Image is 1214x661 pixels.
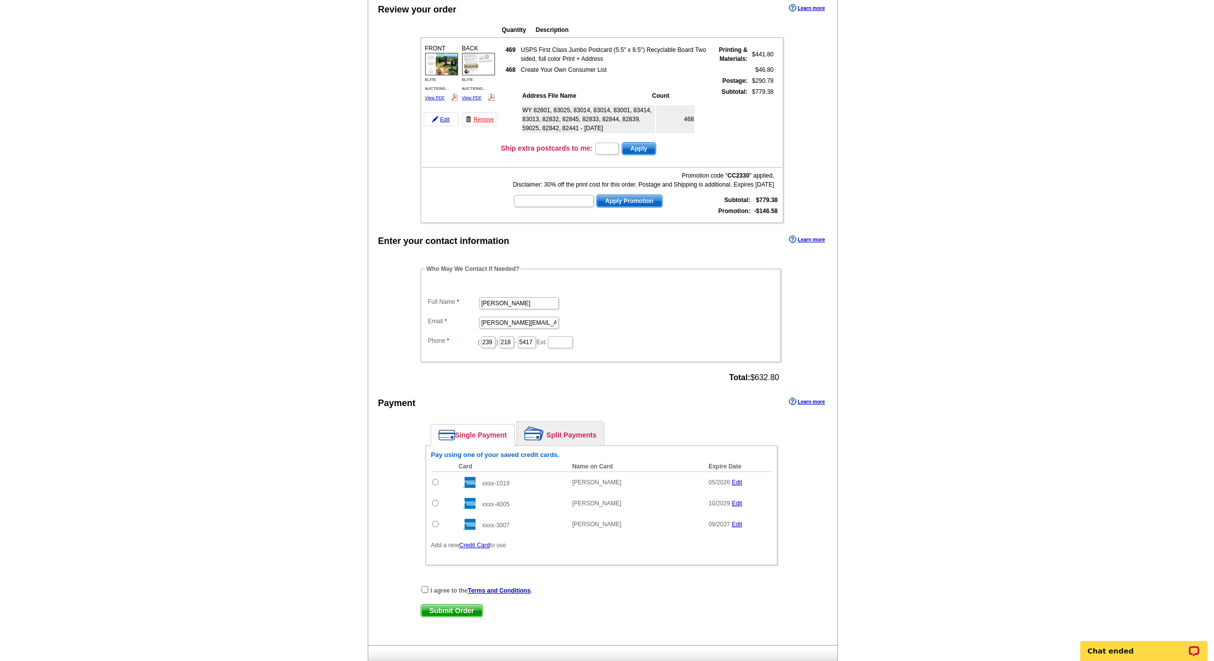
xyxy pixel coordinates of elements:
[722,77,747,84] strong: Postage:
[426,334,776,349] dd: ( ) - Ext.
[749,65,774,75] td: $46.80
[749,45,774,64] td: $441.80
[704,461,772,472] th: Expire Date
[461,42,496,104] div: BACK
[729,373,750,382] strong: Total:
[501,144,593,153] h3: Ship extra postcards to me:
[459,477,476,488] img: amex.gif
[709,479,730,486] span: 05/2026
[622,143,656,155] span: Apply
[426,264,520,273] legend: Who May We Contact If Needed?
[732,479,742,486] a: Edit
[431,587,532,594] strong: I agree to the .
[789,4,825,12] a: Learn more
[378,234,509,248] div: Enter your contact information
[535,25,718,35] th: Description
[524,427,544,441] img: split-payment.png
[729,373,779,382] span: $632.80
[756,197,777,204] strong: $779.38
[459,519,476,530] img: amex.gif
[513,171,774,189] div: Promotion code " " applied. Disclaimer: 30% off the print cost for this order. Postage and Shippi...
[505,66,515,73] strong: 468
[622,142,656,155] button: Apply
[596,195,663,208] button: Apply Promotion
[451,93,458,101] img: pdf_logo.png
[425,53,458,75] img: small-thumb.jpg
[378,397,416,410] div: Payment
[431,451,772,459] h6: Pay using one of your saved credit cards.
[567,461,704,472] th: Name on Card
[719,46,747,62] strong: Printing & Materials:
[520,45,709,64] td: USPS First Class Jumbo Postcard (5.5" x 8.5") Recyclable Board Two sided, full color Print + Address
[732,500,742,507] a: Edit
[462,53,495,75] img: small-thumb.jpg
[789,235,825,243] a: Learn more
[431,541,772,550] p: Add a new to use
[378,3,457,16] div: Review your order
[517,422,604,445] a: Split Payments
[749,87,774,139] td: $779.38
[424,42,460,104] div: FRONT
[428,336,478,345] label: Phone
[656,105,695,133] td: 468
[462,77,486,91] span: ELITE AUCTIONS...
[749,76,774,86] td: $290.78
[463,112,497,126] a: Remove
[754,208,777,215] strong: -$146.58
[719,208,750,215] strong: Promotion:
[421,605,483,617] span: Submit Order
[482,480,509,487] span: xxxx-1019
[468,587,531,594] a: Terms and Conditions
[572,500,622,507] span: [PERSON_NAME]
[487,93,495,101] img: pdf_logo.png
[459,498,476,509] img: amex.gif
[789,398,825,406] a: Learn more
[652,91,695,101] th: Count
[522,91,651,101] th: Address File Name
[725,197,750,204] strong: Subtotal:
[482,501,509,508] span: xxxx-4005
[572,479,622,486] span: [PERSON_NAME]
[425,95,445,100] a: View PDF
[709,521,730,528] span: 09/2027
[428,297,478,306] label: Full Name
[424,112,459,126] a: Edit
[732,521,742,528] a: Edit
[709,500,730,507] span: 10/2029
[482,522,509,529] span: xxxx-3007
[501,25,534,35] th: Quantity
[722,88,747,95] strong: Subtotal:
[431,425,514,445] a: Single Payment
[466,116,472,122] img: trashcan-icon.gif
[439,430,455,441] img: single-payment.png
[454,461,567,472] th: Card
[597,195,662,207] span: Apply Promotion
[1074,630,1214,661] iframe: LiveChat chat widget
[572,521,622,528] span: [PERSON_NAME]
[520,65,709,75] td: Create Your Own Consumer List
[462,95,482,100] a: View PDF
[505,46,515,53] strong: 469
[425,77,449,91] span: ELITE AUCTIONS...
[428,317,478,326] label: Email
[522,105,655,133] td: WY 82801, 83025, 83014, 83014, 83001, 83414, 83013, 82832, 82845, 82833, 82844, 82839, 59025, 828...
[728,172,749,179] b: CC2330
[459,542,489,549] a: Credit Card
[432,116,438,122] img: pencil-icon.gif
